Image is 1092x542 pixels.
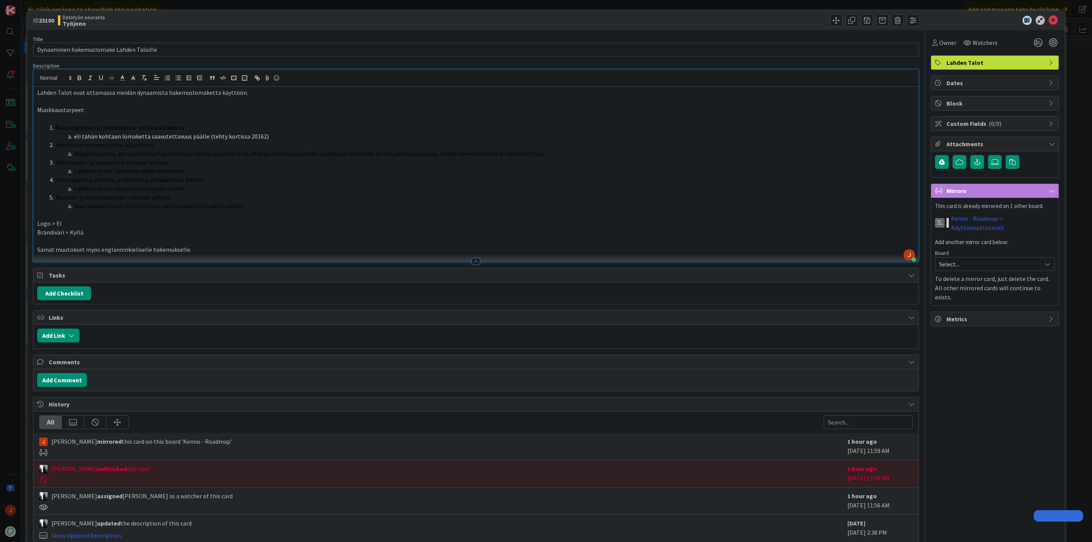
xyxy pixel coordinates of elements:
[37,286,91,300] button: Add Checklist
[946,139,1045,149] span: Attachments
[33,16,54,25] span: ID
[49,271,905,280] span: Tasks
[97,492,122,500] b: assigned
[824,415,913,429] input: Search...
[37,373,87,387] button: Add Comment
[847,519,913,540] div: [DATE] 2:38 PM
[74,185,185,192] span: Lahdella ei ole tarjontaa ollenkaan näihin.
[935,202,1055,211] p: This card is already mirrored on 1 other board.
[74,202,243,210] span: Nuorisoasuntoja ei ole ollenkaan, senioriasuntoja todella vähän.
[37,106,915,114] p: Muokkaustarpeet:
[51,491,233,501] span: [PERSON_NAME] [PERSON_NAME] as a watcher of this card
[74,150,546,157] span: Rajaa tarjontaa, jos asiakas täyttää tämän ja meidän päämäärä on, että pyritään tarjoamaan asiakk...
[51,437,232,446] span: [PERSON_NAME] this card on this board 'Kenno - Roadmap'
[97,465,127,473] b: unblocked
[939,259,1037,269] span: Select...
[49,400,905,409] span: History
[56,124,184,131] span: Kaupunginosa tai paikkakunta -valinta valikkona
[847,465,877,473] b: 1 hour ago
[847,519,865,527] b: [DATE]
[40,416,62,429] div: All
[946,58,1045,67] span: Lahden Talot
[946,186,1045,195] span: Mirrors
[33,43,919,56] input: type card name here...
[946,78,1045,88] span: Dates
[97,519,121,527] b: updated
[946,119,1045,128] span: Custom Fields
[51,464,149,473] span: [PERSON_NAME] this card
[46,132,915,141] li: eli tähän kohtaan lomaketta saavutettavuus päälle (tehty kortissa 20162)
[935,274,1055,302] p: To delete a mirror card, just delete the card. All other mirrored cards will continue to exists.
[33,36,43,43] label: Title
[39,492,48,501] img: KV
[935,238,1055,247] p: Add another mirror card below:
[37,329,79,342] button: Add Link
[63,14,105,20] span: Datatyön seuranta
[56,193,171,201] span: Nuoriso- ja senioriasunnot -valinnat piiloon
[989,120,1001,127] span: ( 0/0 )
[56,176,205,183] span: Talotyypeistä paritalo, erillistalo ja omakotitalo piiloon.
[973,38,998,47] span: Watchers
[56,141,153,149] span: Haettavan asunnon pinta-ala piiloon
[847,492,877,500] b: 1 hour ago
[37,228,915,237] p: Brändiväri > Kyllä
[49,357,905,367] span: Comments
[847,491,913,511] div: [DATE] 11:56 AM
[847,464,913,483] div: [DATE] 11:56 AM
[63,20,105,26] b: Työjono
[39,17,54,24] b: 23100
[37,245,915,254] p: Samat muutokset myös englanninkieliselle hakemukselle.
[49,313,905,322] span: Links
[935,250,949,256] span: Board
[904,250,915,260] img: AAcHTtdL3wtcyn1eGseKwND0X38ITvXuPg5_7r7WNcK5=s96-c
[939,38,956,47] span: Owner
[39,465,48,473] img: KV
[847,437,913,456] div: [DATE] 11:59 AM
[951,214,1055,232] a: Kenno - Roadmap > Käyttöönottotaskit
[51,519,192,528] span: [PERSON_NAME] the description of this card
[74,167,185,175] span: Lahdella ei ole tarjontaa näihin ollenkaan.
[51,532,121,539] a: Show Updated Description
[847,438,877,445] b: 1 hour ago
[37,88,915,97] p: Lahden Talot ovat ottamassa meidän dynaamista hakemuslomaketta käyttöön.
[946,99,1045,108] span: Block
[37,219,915,228] p: Logo > EI
[33,62,60,69] span: Description
[97,438,122,445] b: mirrored
[39,519,48,528] img: KV
[946,314,1045,324] span: Metrics
[39,438,48,446] img: JM
[56,159,169,166] span: Palvelutalo- ja tukiasunto-valinnat piiloon.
